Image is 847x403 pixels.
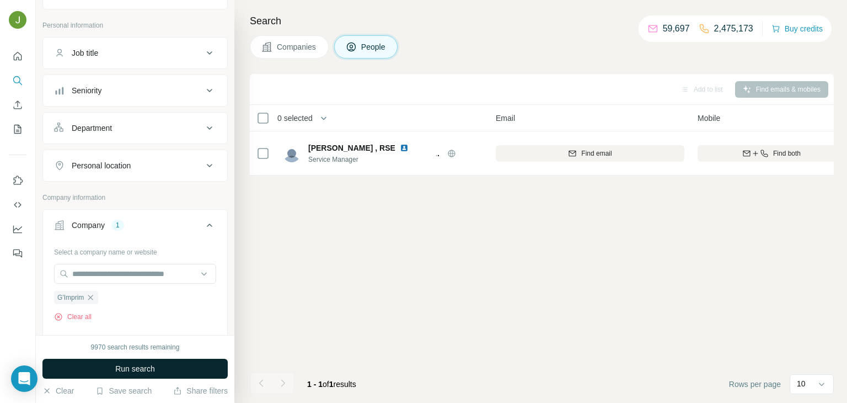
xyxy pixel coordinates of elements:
[43,77,227,104] button: Seniority
[283,145,301,162] img: Avatar
[581,149,612,158] span: Find email
[43,40,227,66] button: Job title
[250,13,834,29] h4: Search
[72,123,112,134] div: Department
[9,11,26,29] img: Avatar
[91,342,180,352] div: 9970 search results remaining
[115,363,155,374] span: Run search
[797,378,806,389] p: 10
[72,47,98,59] div: Job title
[43,115,227,141] button: Department
[54,312,92,322] button: Clear all
[9,46,26,66] button: Quick start
[9,171,26,190] button: Use Surfe on LinkedIn
[729,379,781,390] span: Rows per page
[400,144,409,152] img: LinkedIn logo
[173,385,228,396] button: Share filters
[9,243,26,263] button: Feedback
[43,152,227,179] button: Personal location
[308,142,395,153] span: [PERSON_NAME] , RSE
[72,220,105,231] div: Company
[42,20,228,30] p: Personal information
[714,22,753,35] p: 2,475,173
[771,21,823,36] button: Buy credits
[54,243,216,257] div: Select a company name or website
[57,293,84,303] span: G'Imprim
[496,145,684,162] button: Find email
[277,41,317,52] span: Companies
[9,219,26,239] button: Dashboard
[663,22,690,35] p: 59,697
[72,85,101,96] div: Seniority
[42,385,74,396] button: Clear
[307,380,323,389] span: 1 - 1
[9,195,26,215] button: Use Surfe API
[773,149,801,158] span: Find both
[496,113,515,124] span: Email
[9,95,26,115] button: Enrich CSV
[11,365,37,392] div: Open Intercom Messenger
[111,220,124,230] div: 1
[307,380,356,389] span: results
[308,155,422,165] span: Service Manager
[9,119,26,139] button: My lists
[277,113,313,124] span: 0 selected
[9,71,26,91] button: Search
[42,359,228,379] button: Run search
[95,385,152,396] button: Save search
[42,193,228,203] p: Company information
[698,113,720,124] span: Mobile
[323,380,329,389] span: of
[72,160,131,171] div: Personal location
[43,212,227,243] button: Company1
[698,145,845,162] button: Find both
[361,41,387,52] span: People
[329,380,334,389] span: 1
